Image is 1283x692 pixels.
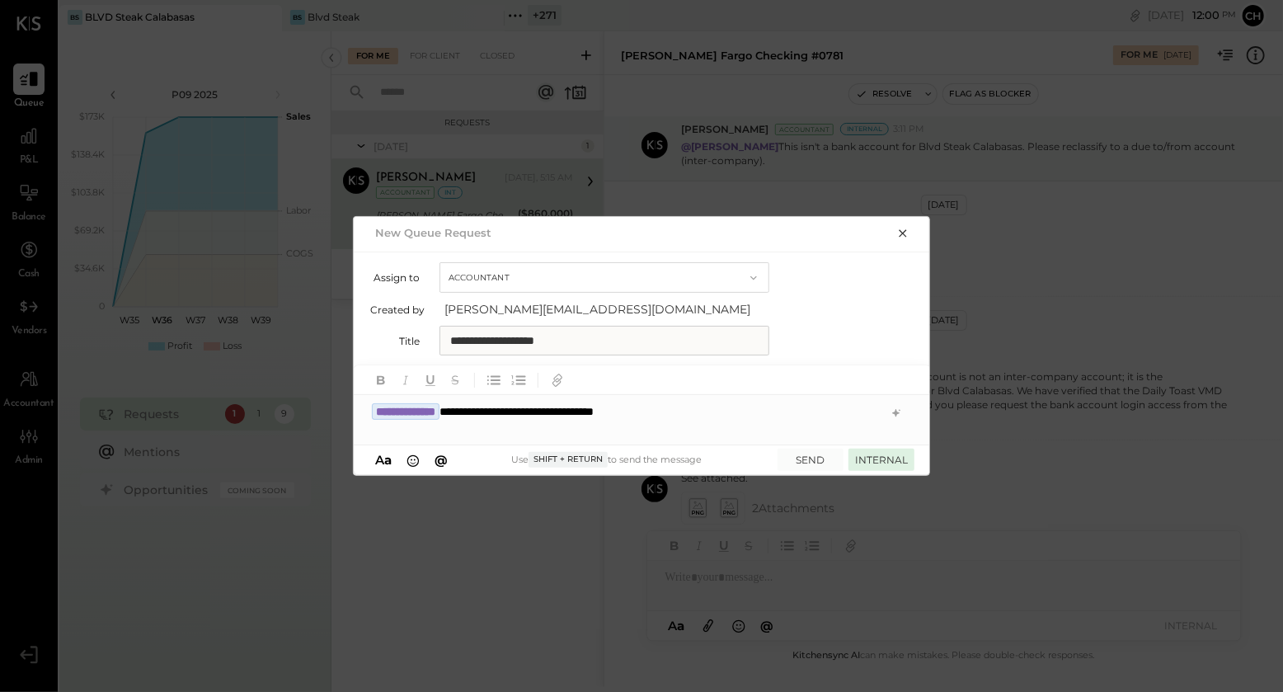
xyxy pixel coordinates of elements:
[848,449,914,471] button: INTERNAL
[370,335,420,347] label: Title
[370,304,425,316] label: Created by
[370,271,420,284] label: Assign to
[384,452,392,468] span: a
[547,369,568,390] button: Add URL
[483,369,505,390] button: Unordered List
[529,452,608,467] span: Shift + Return
[370,369,392,390] button: Bold
[420,369,441,390] button: Underline
[430,451,453,469] button: @
[452,452,761,467] div: Use to send the message
[370,451,397,469] button: Aa
[444,369,466,390] button: Strikethrough
[444,301,774,318] span: [PERSON_NAME][EMAIL_ADDRESS][DOMAIN_NAME]
[508,369,529,390] button: Ordered List
[395,369,416,390] button: Italic
[435,452,448,468] span: @
[778,449,844,471] button: SEND
[439,262,769,293] button: Accountant
[375,226,491,239] h2: New Queue Request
